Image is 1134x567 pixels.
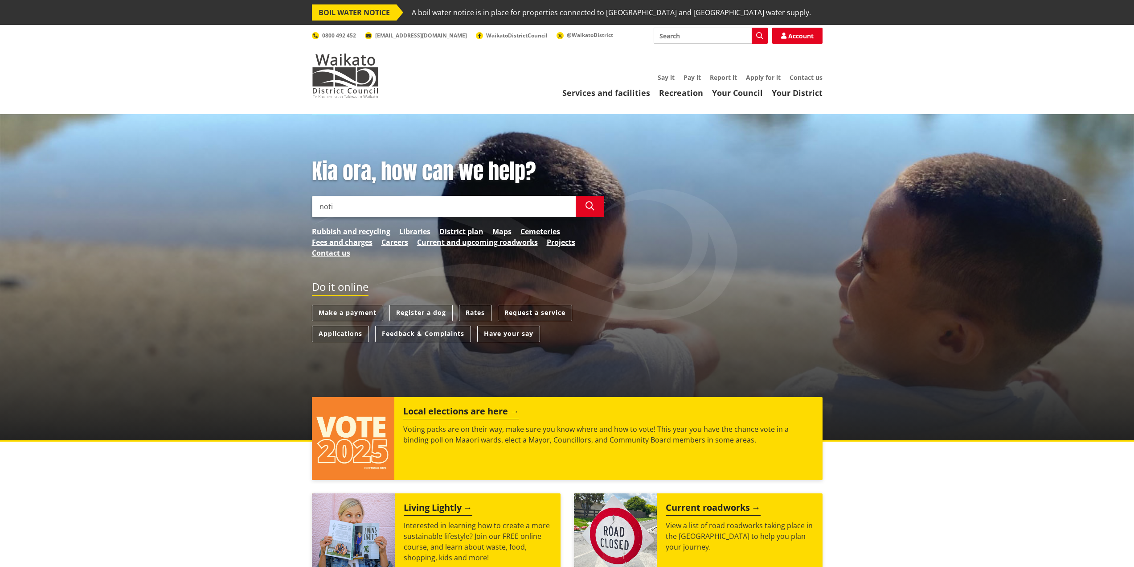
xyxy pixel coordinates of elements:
a: Services and facilities [562,87,650,98]
a: Current and upcoming roadworks [417,237,538,248]
a: Maps [492,226,512,237]
a: 0800 492 452 [312,32,356,39]
a: Register a dog [389,305,453,321]
a: Careers [381,237,408,248]
span: [EMAIL_ADDRESS][DOMAIN_NAME] [375,32,467,39]
a: Pay it [684,73,701,82]
h2: Living Lightly [404,502,472,516]
a: Say it [658,73,675,82]
a: District plan [439,226,483,237]
span: WaikatoDistrictCouncil [486,32,548,39]
span: 0800 492 452 [322,32,356,39]
a: Projects [547,237,575,248]
a: WaikatoDistrictCouncil [476,32,548,39]
h2: Current roadworks [666,502,761,516]
a: Rates [459,305,491,321]
img: Vote 2025 [312,397,395,480]
h2: Do it online [312,281,368,296]
input: Search input [312,196,576,217]
span: A boil water notice is in place for properties connected to [GEOGRAPHIC_DATA] and [GEOGRAPHIC_DAT... [412,4,811,21]
a: [EMAIL_ADDRESS][DOMAIN_NAME] [365,32,467,39]
a: Make a payment [312,305,383,321]
a: Apply for it [746,73,781,82]
input: Search input [654,28,768,44]
a: Local elections are here Voting packs are on their way, make sure you know where and how to vote!... [312,397,823,480]
a: @WaikatoDistrict [557,31,613,39]
a: Report it [710,73,737,82]
a: Contact us [790,73,823,82]
p: View a list of road roadworks taking place in the [GEOGRAPHIC_DATA] to help you plan your journey. [666,520,814,552]
a: Your District [772,87,823,98]
p: Interested in learning how to create a more sustainable lifestyle? Join our FREE online course, a... [404,520,552,563]
img: Waikato District Council - Te Kaunihera aa Takiwaa o Waikato [312,54,379,98]
a: Libraries [399,226,430,237]
a: Fees and charges [312,237,373,248]
a: Cemeteries [520,226,560,237]
a: Your Council [712,87,763,98]
a: Have your say [477,326,540,342]
a: Recreation [659,87,703,98]
a: Applications [312,326,369,342]
a: Rubbish and recycling [312,226,390,237]
p: Voting packs are on their way, make sure you know where and how to vote! This year you have the c... [403,424,813,445]
span: @WaikatoDistrict [567,31,613,39]
h1: Kia ora, how can we help? [312,159,604,185]
a: Feedback & Complaints [375,326,471,342]
a: Account [772,28,823,44]
a: Request a service [498,305,572,321]
span: BOIL WATER NOTICE [312,4,397,21]
a: Contact us [312,248,350,258]
h2: Local elections are here [403,406,519,419]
